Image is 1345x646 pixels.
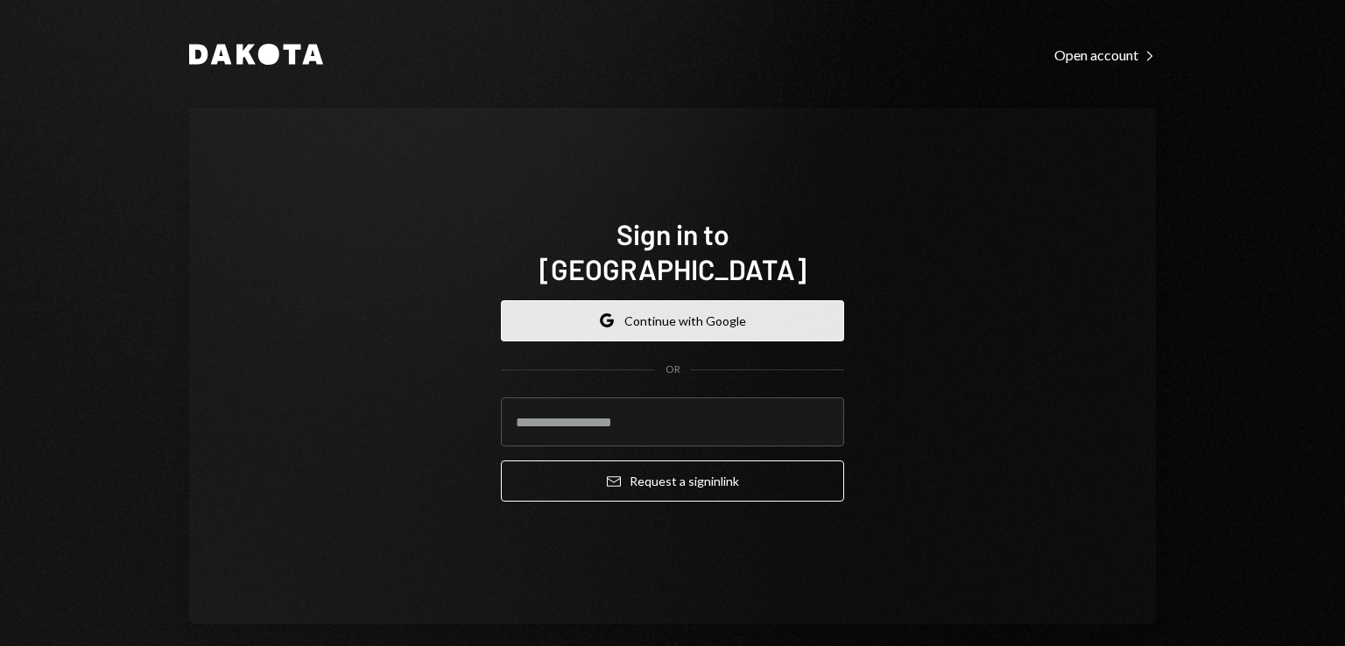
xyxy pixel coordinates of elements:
button: Request a signinlink [501,460,844,502]
div: OR [665,362,680,377]
div: Open account [1054,46,1156,64]
a: Open account [1054,45,1156,64]
h1: Sign in to [GEOGRAPHIC_DATA] [501,216,844,286]
button: Continue with Google [501,300,844,341]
